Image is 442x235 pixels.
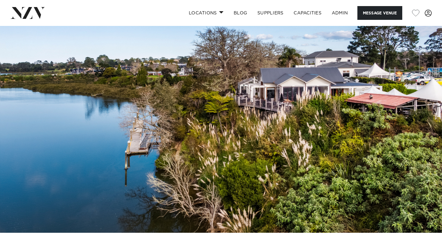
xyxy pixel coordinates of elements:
a: Locations [184,6,229,20]
a: SUPPLIERS [252,6,288,20]
a: BLOG [229,6,252,20]
img: nzv-logo.png [10,7,45,19]
a: Capacities [288,6,327,20]
button: Message Venue [357,6,402,20]
a: ADMIN [327,6,353,20]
